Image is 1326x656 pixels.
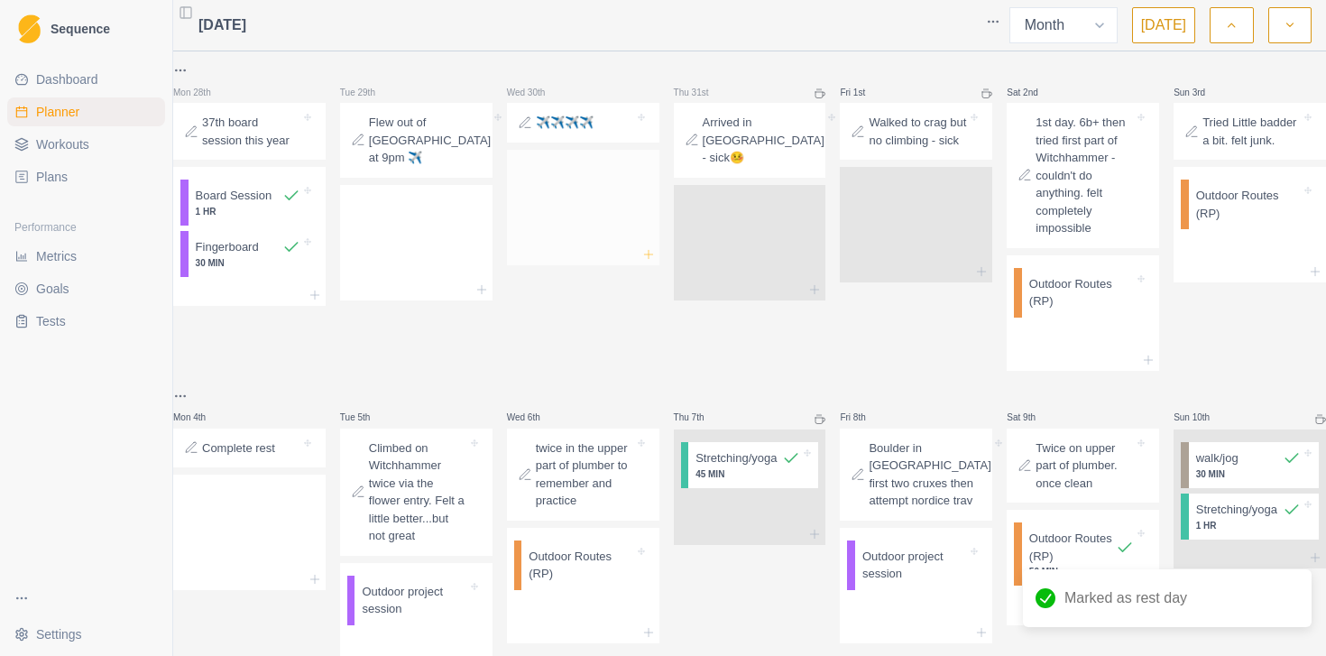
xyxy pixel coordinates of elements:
p: Flew out of [GEOGRAPHIC_DATA] at 9pm ✈️ [369,114,491,167]
div: Flew out of [GEOGRAPHIC_DATA] at 9pm ✈️ [340,103,493,178]
p: 30 MIN [196,256,300,270]
div: Boulder in [GEOGRAPHIC_DATA] first two cruxes then attempt nordice trav [840,429,992,521]
p: Twice on upper part of plumber. once clean [1036,439,1134,493]
p: Wed 30th [507,86,561,99]
a: Tests [7,307,165,336]
span: Goals [36,280,69,298]
p: Tried Little badder a bit. felt junk. [1202,114,1301,149]
button: [DATE] [1132,7,1195,43]
div: Walked to crag but no climbing - sick [840,103,992,160]
div: Outdoor project session [847,541,985,590]
p: Outdoor project session [862,548,967,583]
p: walk/jog [1196,449,1239,467]
p: Tue 29th [340,86,394,99]
div: Outdoor Routes (RP) [1181,180,1319,229]
span: Planner [36,103,79,121]
div: Arrived in [GEOGRAPHIC_DATA] - sick🤒 [674,103,826,178]
p: 37th board session this year [202,114,300,149]
span: Metrics [36,247,77,265]
p: Board Session [196,187,272,205]
a: Dashboard [7,65,165,94]
a: Goals [7,274,165,303]
a: Plans [7,162,165,191]
span: Sequence [51,23,110,35]
span: [DATE] [198,14,246,36]
div: 1st day. 6b+ then tried first part of Witchhammer - couldn't do anything. felt completely impossible [1007,103,1159,248]
p: Fri 8th [840,411,894,424]
p: 1st day. 6b+ then tried first part of Witchhammer - couldn't do anything. felt completely impossible [1036,114,1134,237]
p: ✈️✈️✈️✈️ [536,114,594,132]
a: Workouts [7,130,165,159]
p: Boulder in [GEOGRAPHIC_DATA] first two cruxes then attempt nordice trav [869,439,990,510]
div: Board Session1 HR [180,180,318,226]
div: ✈️✈️✈️✈️ [507,103,659,143]
p: Tue 5th [340,411,394,424]
div: Performance [7,213,165,242]
div: Climbed on Witchhammer twice via the flower entry. Felt a little better...but not great [340,429,493,556]
div: Marked as rest day [1023,569,1312,627]
p: Outdoor project session [362,583,466,618]
a: LogoSequence [7,7,165,51]
div: Twice on upper part of plumber. once clean [1007,429,1159,504]
span: Tests [36,312,66,330]
p: Fingerboard [196,238,259,256]
p: twice in the upper part of plumber to remember and practice [536,439,634,510]
div: Fingerboard30 MIN [180,231,318,277]
p: Sat 9th [1007,411,1061,424]
p: Sat 2nd [1007,86,1061,99]
p: Thu 31st [674,86,728,99]
p: Arrived in [GEOGRAPHIC_DATA] - sick🤒 [703,114,824,167]
div: 37th board session this year [173,103,326,160]
p: 30 MIN [1196,467,1301,481]
p: Mon 28th [173,86,227,99]
p: Sun 3rd [1174,86,1228,99]
p: Complete rest [202,439,275,457]
div: Outdoor Routes (RP) [514,541,652,590]
p: Thu 7th [674,411,728,424]
div: Tried Little badder a bit. felt junk. [1174,103,1326,160]
span: Dashboard [36,70,98,88]
div: Stretching/yoga45 MIN [681,442,819,488]
p: 1 HR [196,205,300,218]
p: Outdoor Routes (RP) [1029,275,1134,310]
div: Complete rest [173,429,326,468]
div: Outdoor Routes (RP)50 MIN [1014,522,1152,586]
p: Climbed on Witchhammer twice via the flower entry. Felt a little better...but not great [369,439,467,545]
span: Workouts [36,135,89,153]
p: Walked to crag but no climbing - sick [869,114,967,149]
div: Stretching/yoga1 HR [1181,494,1319,540]
button: Settings [7,620,165,649]
img: Logo [18,14,41,44]
a: Planner [7,97,165,126]
div: Outdoor Routes (RP) [1014,268,1152,318]
p: 45 MIN [695,467,800,481]
span: Plans [36,168,68,186]
p: Stretching/yoga [695,449,777,467]
p: Fri 1st [840,86,894,99]
div: walk/jog30 MIN [1181,442,1319,488]
p: Wed 6th [507,411,561,424]
p: Outdoor Routes (RP) [1196,187,1301,222]
div: twice in the upper part of plumber to remember and practice [507,429,659,521]
p: Mon 4th [173,411,227,424]
a: Metrics [7,242,165,271]
p: Sun 10th [1174,411,1228,424]
p: Outdoor Routes (RP) [529,548,633,583]
div: Outdoor project session [347,576,485,625]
